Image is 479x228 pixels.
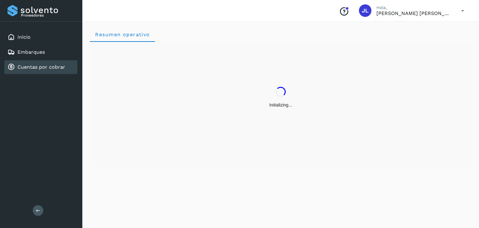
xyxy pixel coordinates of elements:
[4,30,77,44] div: Inicio
[376,5,451,10] p: Hola,
[376,10,451,16] p: JOSE LUIS GUZMAN ORTA
[4,45,77,59] div: Embarques
[17,34,31,40] a: Inicio
[17,64,65,70] a: Cuentas por cobrar
[21,13,75,17] p: Proveedores
[95,32,150,37] span: Resumen operativo
[17,49,45,55] a: Embarques
[4,60,77,74] div: Cuentas por cobrar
